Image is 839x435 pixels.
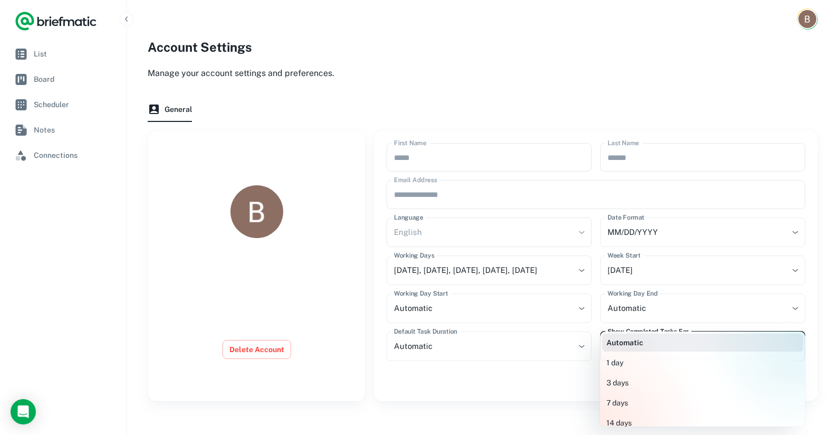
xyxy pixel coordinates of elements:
li: 7 days [602,394,803,412]
li: Automatic [602,334,803,352]
li: 14 days [602,414,803,432]
li: 1 day [602,354,803,372]
div: Open Intercom Messenger [11,399,36,424]
li: 3 days [602,374,803,392]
